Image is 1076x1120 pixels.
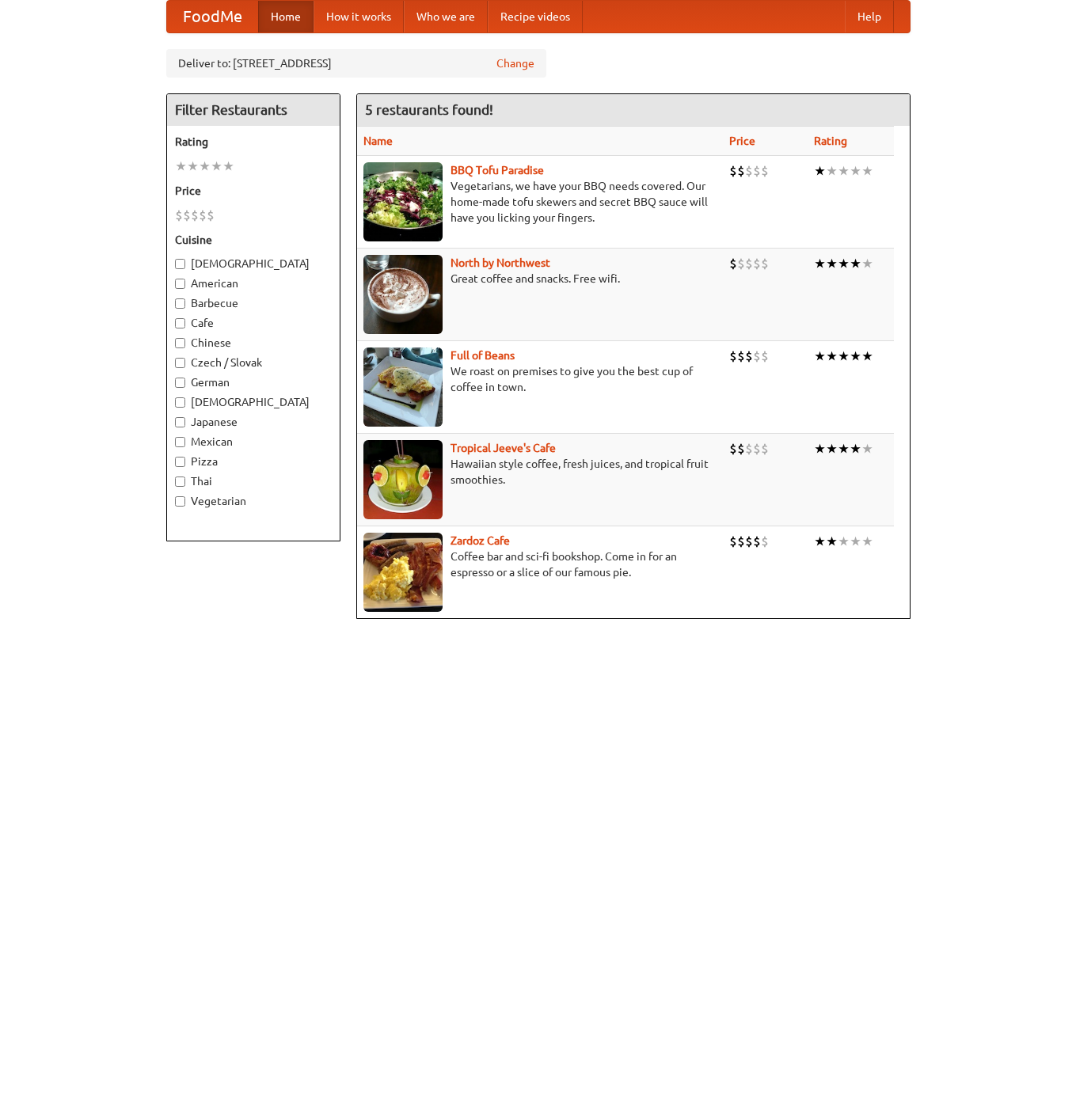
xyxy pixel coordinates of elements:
li: $ [183,207,191,224]
li: $ [761,347,769,365]
label: Pizza [175,454,332,469]
li: $ [737,162,745,180]
li: $ [729,347,737,365]
li: ★ [199,158,211,175]
li: ★ [187,158,199,175]
li: ★ [814,440,826,457]
h5: Price [175,183,332,199]
label: Vegetarian [175,493,332,509]
a: FoodMe [167,1,258,32]
input: [DEMOGRAPHIC_DATA] [175,259,185,269]
li: $ [745,533,753,550]
li: ★ [814,162,826,180]
li: ★ [814,347,826,365]
input: Czech / Slovak [175,358,185,368]
label: German [175,374,332,390]
li: ★ [861,255,873,272]
li: ★ [826,440,838,457]
h4: Filter Restaurants [167,94,340,126]
div: Deliver to: [STREET_ADDRESS] [166,49,546,78]
label: American [175,275,332,291]
input: [DEMOGRAPHIC_DATA] [175,397,185,408]
img: beans.jpg [363,347,443,427]
li: $ [753,255,761,272]
li: $ [745,440,753,457]
li: ★ [850,533,861,550]
h5: Rating [175,134,332,150]
img: jeeves.jpg [363,440,443,519]
li: ★ [814,533,826,550]
a: How it works [314,1,404,32]
li: $ [737,255,745,272]
li: $ [745,162,753,180]
a: Home [258,1,314,32]
label: Chinese [175,335,332,351]
li: ★ [838,255,850,272]
li: $ [175,207,183,224]
label: Cafe [175,315,332,331]
li: ★ [838,440,850,457]
li: ★ [838,347,850,365]
img: zardoz.jpg [363,533,443,612]
li: $ [737,440,745,457]
li: $ [753,533,761,550]
a: Recipe videos [488,1,583,32]
ng-pluralize: 5 restaurants found! [365,102,493,117]
li: $ [191,207,199,224]
p: Great coffee and snacks. Free wifi. [363,271,717,287]
a: Name [363,135,393,147]
li: ★ [850,162,861,180]
label: Czech / Slovak [175,355,332,370]
input: Pizza [175,457,185,467]
li: $ [761,440,769,457]
li: $ [753,440,761,457]
li: $ [761,255,769,272]
p: Hawaiian style coffee, fresh juices, and tropical fruit smoothies. [363,456,717,488]
a: Zardoz Cafe [451,534,510,547]
li: ★ [861,162,873,180]
li: $ [753,347,761,365]
a: Tropical Jeeve's Cafe [451,442,556,454]
li: ★ [175,158,187,175]
li: $ [761,162,769,180]
input: American [175,279,185,289]
li: $ [745,347,753,365]
input: Cafe [175,318,185,328]
label: Mexican [175,434,332,450]
a: Rating [814,135,847,147]
a: Help [845,1,894,32]
a: Price [729,135,755,147]
img: tofuparadise.jpg [363,162,443,241]
li: ★ [861,533,873,550]
li: $ [745,255,753,272]
label: Barbecue [175,295,332,311]
li: ★ [826,347,838,365]
a: BBQ Tofu Paradise [451,164,544,177]
a: Full of Beans [451,349,515,362]
input: Barbecue [175,298,185,309]
li: ★ [838,533,850,550]
li: ★ [850,255,861,272]
a: North by Northwest [451,256,550,269]
p: We roast on premises to give you the best cup of coffee in town. [363,363,717,395]
label: [DEMOGRAPHIC_DATA] [175,256,332,271]
p: Vegetarians, we have your BBQ needs covered. Our home-made tofu skewers and secret BBQ sauce will... [363,178,717,226]
li: ★ [826,255,838,272]
li: ★ [850,347,861,365]
label: Thai [175,473,332,489]
p: Coffee bar and sci-fi bookshop. Come in for an espresso or a slice of our famous pie. [363,549,717,580]
li: $ [199,207,207,224]
li: $ [729,533,737,550]
li: ★ [814,255,826,272]
input: Japanese [175,417,185,427]
label: [DEMOGRAPHIC_DATA] [175,394,332,410]
li: $ [729,440,737,457]
input: German [175,378,185,388]
li: $ [729,162,737,180]
li: $ [737,347,745,365]
li: ★ [861,440,873,457]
